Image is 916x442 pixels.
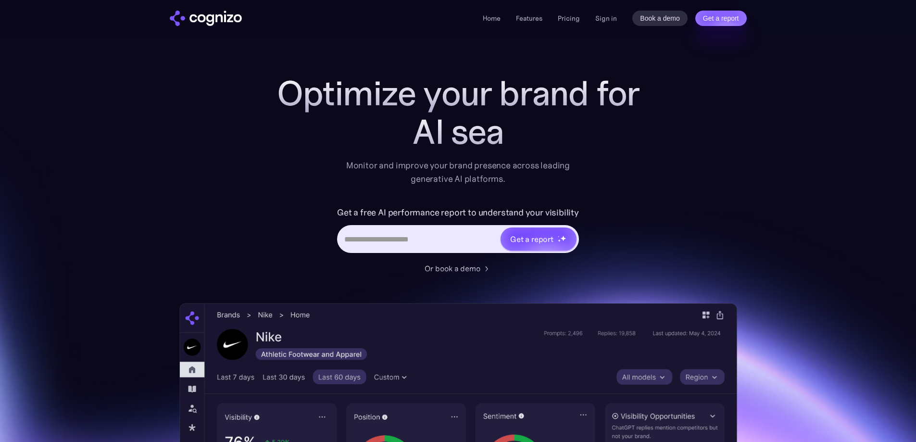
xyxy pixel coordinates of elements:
[560,235,566,241] img: star
[510,233,553,245] div: Get a report
[595,13,617,24] a: Sign in
[337,205,579,220] label: Get a free AI performance report to understand your visibility
[170,11,242,26] img: cognizo logo
[632,11,688,26] a: Book a demo
[266,113,651,151] div: AI sea
[558,14,580,23] a: Pricing
[340,159,577,186] div: Monitor and improve your brand presence across leading generative AI platforms.
[483,14,501,23] a: Home
[558,236,559,237] img: star
[558,239,561,242] img: star
[516,14,542,23] a: Features
[170,11,242,26] a: home
[266,74,651,113] h1: Optimize your brand for
[500,227,577,252] a: Get a reportstarstarstar
[425,263,492,274] a: Or book a demo
[695,11,747,26] a: Get a report
[337,205,579,258] form: Hero URL Input Form
[425,263,480,274] div: Or book a demo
